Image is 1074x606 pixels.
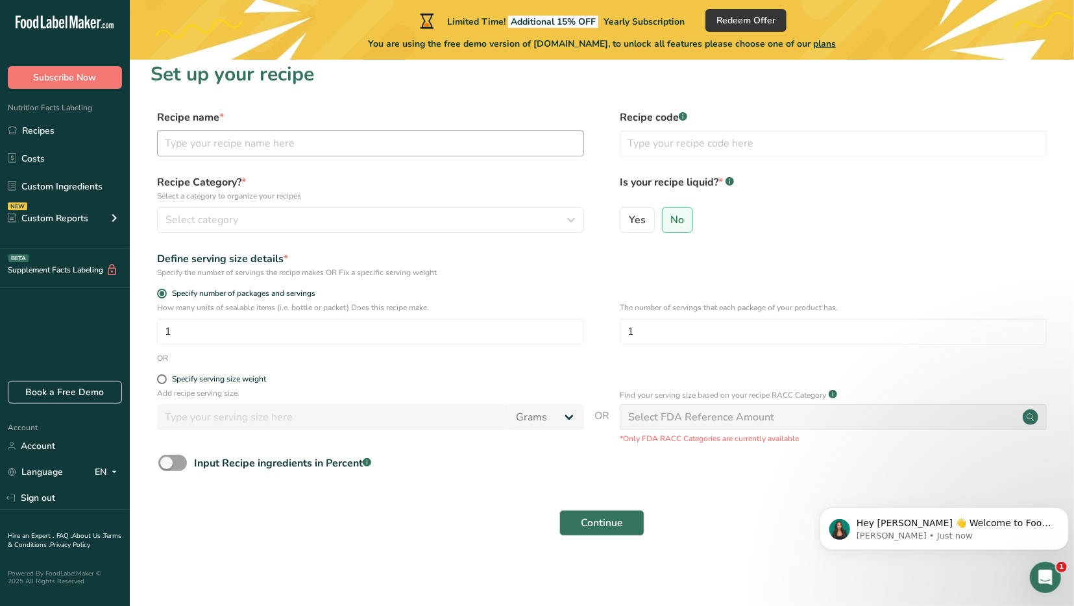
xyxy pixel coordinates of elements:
div: OR [157,352,168,364]
div: Limited Time! [417,13,685,29]
div: Input Recipe ingredients in Percent [194,455,371,471]
h1: Set up your recipe [151,60,1053,89]
button: Subscribe Now [8,66,122,89]
p: Select a category to organize your recipes [157,190,584,202]
a: Language [8,461,63,483]
iframe: Intercom notifications message [814,480,1074,571]
span: plans [813,38,836,50]
div: NEW [8,202,27,210]
span: Continue [581,515,623,531]
button: Continue [559,510,644,536]
div: BETA [8,254,29,262]
p: The number of servings that each package of your product has. [620,302,1047,313]
div: Specify serving size weight [172,374,266,384]
div: Define serving size details [157,251,584,267]
span: OR [594,408,609,444]
a: Terms & Conditions . [8,531,121,550]
span: 1 [1056,562,1067,572]
button: Redeem Offer [705,9,787,32]
span: Select category [165,212,238,228]
button: Select category [157,207,584,233]
iframe: Intercom live chat [1030,562,1061,593]
a: Hire an Expert . [8,531,54,540]
span: Additional 15% OFF [508,16,598,28]
div: Specify the number of servings the recipe makes OR Fix a specific serving weight [157,267,584,278]
label: Recipe Category? [157,175,584,202]
span: Redeem Offer [716,14,775,27]
span: You are using the free demo version of [DOMAIN_NAME], to unlock all features please choose one of... [368,37,836,51]
p: Find your serving size based on your recipe RACC Category [620,389,826,401]
a: Book a Free Demo [8,381,122,404]
span: No [670,213,684,226]
input: Type your recipe name here [157,130,584,156]
label: Recipe code [620,110,1047,125]
span: Specify number of packages and servings [167,289,315,298]
input: Type your recipe code here [620,130,1047,156]
a: FAQ . [56,531,72,540]
span: Subscribe Now [34,71,97,84]
div: EN [95,465,122,480]
div: Custom Reports [8,212,88,225]
label: Is your recipe liquid? [620,175,1047,202]
span: Yearly Subscription [604,16,685,28]
a: Privacy Policy [50,540,90,550]
input: Type your serving size here [157,404,508,430]
span: Yes [629,213,646,226]
p: Add recipe serving size. [157,387,584,399]
p: How many units of sealable items (i.e. bottle or packet) Does this recipe make. [157,302,584,313]
p: *Only FDA RACC Categories are currently available [620,433,1047,444]
div: Powered By FoodLabelMaker © 2025 All Rights Reserved [8,570,122,585]
label: Recipe name [157,110,584,125]
a: About Us . [72,531,103,540]
div: Select FDA Reference Amount [628,409,774,425]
